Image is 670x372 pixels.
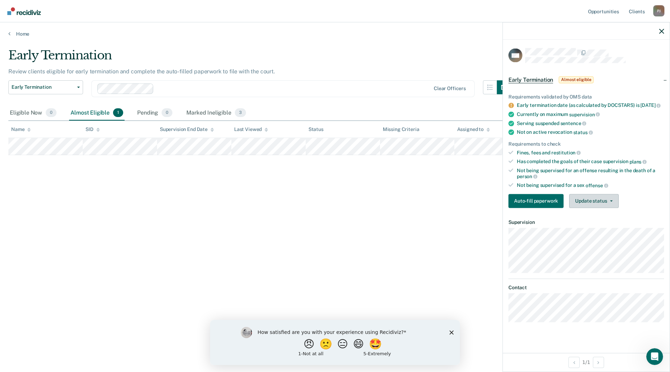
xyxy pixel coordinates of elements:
div: P J [653,5,664,16]
div: Has completed the goals of their case supervision [517,159,664,165]
dt: Contact [508,285,664,291]
span: person [517,174,537,179]
a: Home [8,31,662,37]
div: Early termination date (as calculated by DOCSTARS) is [DATE] [517,102,664,109]
img: Recidiviz [7,7,41,15]
span: 0 [46,108,57,117]
span: 0 [162,108,172,117]
span: supervision [569,111,600,117]
div: Marked Ineligible [185,105,247,121]
span: offense [586,182,608,188]
div: Currently on maximum [517,111,664,117]
button: Profile dropdown button [653,5,664,16]
button: Update status [569,194,618,208]
div: Fines, fees and [517,149,664,156]
div: Serving suspended [517,120,664,126]
iframe: Survey by Kim from Recidiviz [210,320,460,365]
span: 1 [113,108,123,117]
div: Requirements to check [508,141,664,147]
div: Eligible Now [8,105,58,121]
button: Next Opportunity [593,357,604,368]
div: Not being supervised for an offense resulting in the death of a [517,167,664,179]
dt: Supervision [508,219,664,225]
div: Last Viewed [234,126,268,132]
div: Almost Eligible [69,105,125,121]
div: Early TerminationAlmost eligible [503,68,670,91]
div: Status [308,126,323,132]
iframe: Intercom live chat [646,348,663,365]
span: Almost eligible [559,76,594,83]
span: restitution [551,150,581,155]
span: Early Termination [12,84,74,90]
div: Requirements validated by OMS data [508,94,664,100]
div: Missing Criteria [383,126,419,132]
p: Review clients eligible for early termination and complete the auto-filled paperwork to file with... [8,68,275,75]
span: Early Termination [508,76,553,83]
div: Clear officers [434,86,466,92]
a: Navigate to form link [508,194,566,208]
button: Previous Opportunity [568,357,580,368]
div: Not on active revocation [517,129,664,136]
span: plans [630,159,647,164]
span: sentence [560,121,587,126]
div: 1 / 1 [503,353,670,371]
div: Not being supervised for a sex [517,182,664,189]
div: Name [11,126,31,132]
div: SID [85,126,100,132]
span: 3 [235,108,246,117]
span: status [573,129,593,135]
div: Early Termination [8,48,511,68]
div: Supervision End Date [160,126,214,132]
div: Pending [136,105,174,121]
button: Auto-fill paperwork [508,194,564,208]
div: Assigned to [457,126,490,132]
